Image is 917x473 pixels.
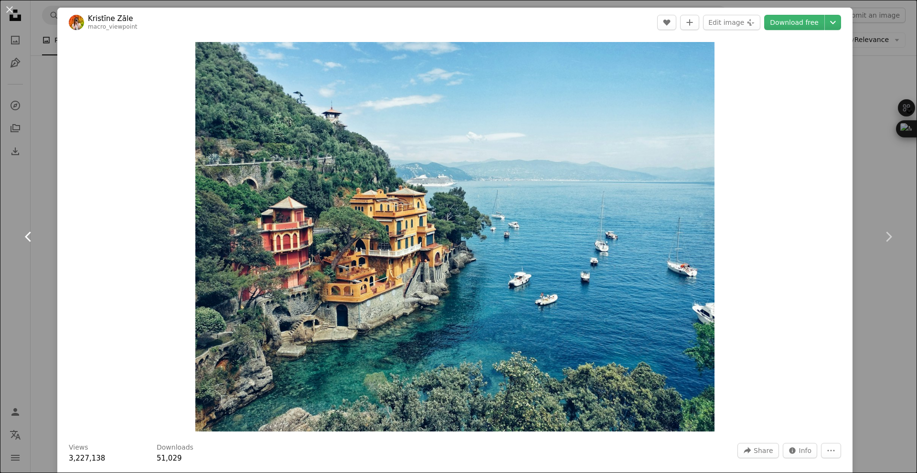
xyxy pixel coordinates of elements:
[157,443,193,452] h3: Downloads
[799,443,812,458] span: Info
[195,42,715,431] button: Zoom in on this image
[69,443,88,452] h3: Views
[764,15,824,30] a: Download free
[754,443,773,458] span: Share
[703,15,760,30] button: Edit image
[195,42,715,431] img: aerial photography of house near sea during daytime
[825,15,841,30] button: Choose download size
[657,15,676,30] button: Like
[88,14,138,23] a: Kristīne Zāle
[88,23,138,30] a: macro_viewpoint
[69,15,84,30] img: Go to Kristīne Zāle's profile
[783,443,818,458] button: Stats about this image
[860,191,917,283] a: Next
[737,443,778,458] button: Share this image
[821,443,841,458] button: More Actions
[69,454,105,462] span: 3,227,138
[680,15,699,30] button: Add to Collection
[157,454,182,462] span: 51,029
